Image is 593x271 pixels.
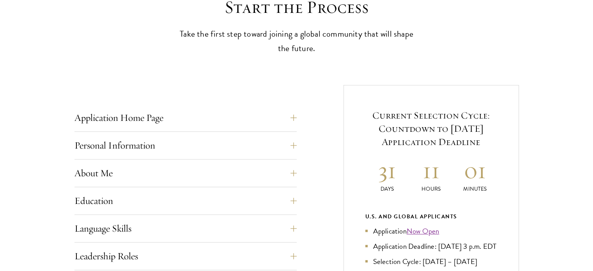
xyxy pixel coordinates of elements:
[407,225,439,237] a: Now Open
[74,136,297,155] button: Personal Information
[365,109,497,149] h5: Current Selection Cycle: Countdown to [DATE] Application Deadline
[365,212,497,221] div: U.S. and Global Applicants
[365,185,409,193] p: Days
[453,185,497,193] p: Minutes
[74,219,297,238] button: Language Skills
[365,256,497,267] li: Selection Cycle: [DATE] – [DATE]
[176,27,418,56] p: Take the first step toward joining a global community that will shape the future.
[74,247,297,266] button: Leadership Roles
[453,156,497,185] h2: 01
[365,225,497,237] li: Application
[74,164,297,182] button: About Me
[365,156,409,185] h2: 31
[409,156,453,185] h2: 11
[409,185,453,193] p: Hours
[74,191,297,210] button: Education
[74,108,297,127] button: Application Home Page
[365,241,497,252] li: Application Deadline: [DATE] 3 p.m. EDT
